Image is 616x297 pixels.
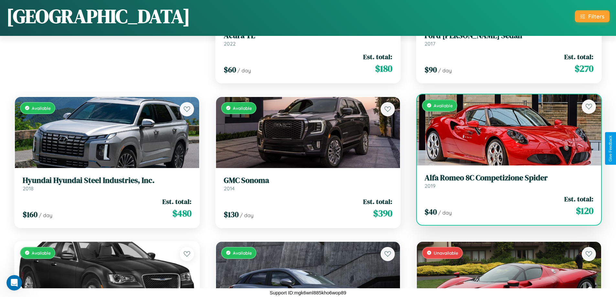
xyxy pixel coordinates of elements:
span: $ 90 [425,64,437,75]
span: Unavailable [434,250,458,256]
h3: Acura TL [224,31,393,40]
span: 2019 [425,183,436,189]
iframe: Intercom live chat [6,275,22,291]
span: Est. total: [564,194,593,204]
span: $ 390 [373,207,392,220]
p: Support ID: mgk6wnl885kho6wop89 [270,288,346,297]
span: Available [32,250,51,256]
span: Est. total: [564,52,593,61]
span: $ 180 [375,62,392,75]
span: / day [240,212,254,218]
span: / day [39,212,52,218]
span: $ 270 [575,62,593,75]
span: Available [233,105,252,111]
span: $ 480 [172,207,191,220]
span: 2022 [224,40,236,47]
a: Alfa Romeo 8C Competizione Spider2019 [425,173,593,189]
span: / day [438,209,452,216]
span: 2018 [23,185,34,192]
h3: Hyundai Hyundai Steel Industries, Inc. [23,176,191,185]
span: Est. total: [363,52,392,61]
h1: [GEOGRAPHIC_DATA] [6,3,190,29]
a: Hyundai Hyundai Steel Industries, Inc.2018 [23,176,191,192]
h3: Alfa Romeo 8C Competizione Spider [425,173,593,183]
span: $ 60 [224,64,236,75]
h3: GMC Sonoma [224,176,393,185]
span: 2014 [224,185,235,192]
span: Available [32,105,51,111]
span: Est. total: [162,197,191,206]
span: Available [233,250,252,256]
button: Filters [575,10,610,22]
span: Est. total: [363,197,392,206]
a: Ford [PERSON_NAME] Sedan2017 [425,31,593,47]
a: GMC Sonoma2014 [224,176,393,192]
span: 2017 [425,40,435,47]
h3: Ford [PERSON_NAME] Sedan [425,31,593,40]
span: $ 130 [224,209,239,220]
a: Acura TL2022 [224,31,393,47]
span: / day [237,67,251,74]
div: Filters [588,13,604,20]
span: $ 40 [425,207,437,217]
span: $ 160 [23,209,38,220]
span: $ 120 [576,204,593,217]
span: / day [438,67,452,74]
div: Give Feedback [608,135,613,162]
span: Available [434,103,453,108]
